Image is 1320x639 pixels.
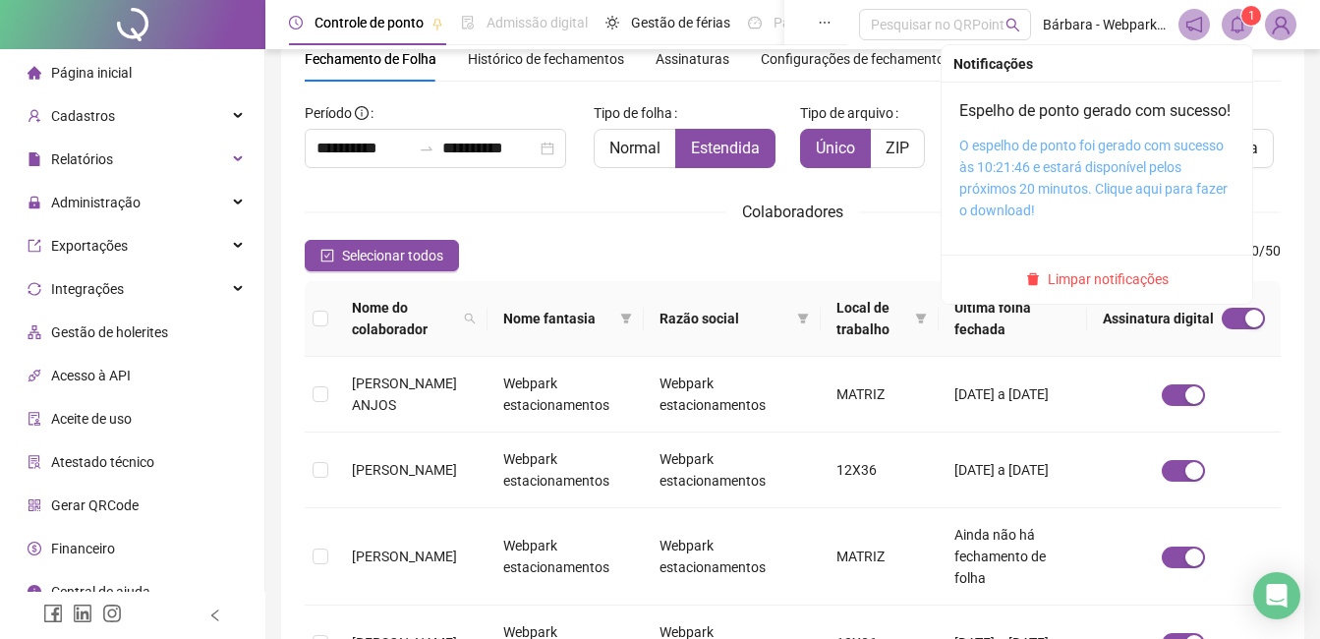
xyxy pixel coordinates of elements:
span: notification [1185,16,1203,33]
span: Histórico de fechamentos [468,51,624,67]
span: lock [28,196,41,209]
span: Financeiro [51,541,115,556]
span: search [464,313,476,324]
span: sync [28,282,41,296]
td: Webpark estacionamentos [488,433,643,508]
span: sun [605,16,619,29]
span: filter [793,304,813,333]
span: Gestão de holerites [51,324,168,340]
span: clock-circle [289,16,303,29]
span: left [208,609,222,622]
td: Webpark estacionamentos [644,433,821,508]
span: Acesso à API [51,368,131,383]
span: export [28,239,41,253]
sup: 1 [1241,6,1261,26]
span: pushpin [431,18,443,29]
span: bell [1229,16,1246,33]
span: Fechamento de Folha [305,51,436,67]
div: Notificações [953,53,1240,75]
span: Gerar QRCode [51,497,139,513]
td: Webpark estacionamentos [488,357,643,433]
span: file-done [461,16,475,29]
span: home [28,66,41,80]
span: Colaboradores [742,203,843,221]
button: Selecionar todos [305,240,459,271]
span: Página inicial [51,65,132,81]
td: MATRIZ [821,508,939,606]
span: Aceite de uso [51,411,132,427]
span: api [28,369,41,382]
span: Administração [51,195,141,210]
span: dashboard [748,16,762,29]
span: ellipsis [818,16,832,29]
span: 1 [1248,9,1255,23]
span: user-add [28,109,41,123]
span: Local de trabalho [836,297,907,340]
span: Nome fantasia [503,308,611,329]
span: search [460,293,480,344]
a: Espelho de ponto gerado com sucesso! [959,101,1231,120]
span: to [419,141,434,156]
span: swap-right [419,141,434,156]
span: Configurações de fechamento [761,52,945,66]
span: Bárbara - Webpark estacionamentos [1043,14,1167,35]
button: Limpar notificações [1018,267,1177,291]
span: info-circle [28,585,41,599]
span: audit [28,412,41,426]
span: Selecionar todos [342,245,443,266]
span: file [28,152,41,166]
span: qrcode [28,498,41,512]
span: linkedin [73,604,92,623]
td: 12X36 [821,433,939,508]
span: filter [915,313,927,324]
span: Relatórios [51,151,113,167]
span: Tipo de arquivo [800,102,893,124]
span: dollar [28,542,41,555]
span: Único [816,139,855,157]
span: Admissão digital [487,15,588,30]
span: filter [797,313,809,324]
span: filter [911,293,931,344]
td: Webpark estacionamentos [488,508,643,606]
div: Open Intercom Messenger [1253,572,1300,619]
span: Normal [609,139,660,157]
span: Controle de ponto [315,15,424,30]
span: [PERSON_NAME] [352,462,457,478]
span: [PERSON_NAME] ANJOS [352,376,457,413]
span: filter [616,304,636,333]
a: O espelho de ponto foi gerado com sucesso às 10:21:46 e estará disponível pelos próximos 20 minut... [959,138,1228,218]
span: Central de ajuda [51,584,150,600]
span: Atestado técnico [51,454,154,470]
span: filter [620,313,632,324]
span: facebook [43,604,63,623]
span: Integrações [51,281,124,297]
span: Cadastros [51,108,115,124]
td: [DATE] a [DATE] [939,357,1087,433]
span: [PERSON_NAME] [352,549,457,564]
span: Período [305,105,352,121]
td: [DATE] a [DATE] [939,433,1087,508]
span: delete [1026,272,1040,286]
span: Painel do DP [774,15,850,30]
span: check-square [320,249,334,262]
th: Última folha fechada [939,281,1087,357]
span: Tipo de folha [594,102,672,124]
img: 80825 [1266,10,1295,39]
span: search [1005,18,1020,32]
span: Assinatura digital [1103,308,1214,329]
span: instagram [102,604,122,623]
span: Nome do colaborador [352,297,456,340]
span: ZIP [886,139,909,157]
span: Gestão de férias [631,15,730,30]
span: apartment [28,325,41,339]
td: Webpark estacionamentos [644,357,821,433]
span: info-circle [355,106,369,120]
td: Webpark estacionamentos [644,508,821,606]
span: Assinaturas [656,52,729,66]
span: solution [28,455,41,469]
span: Razão social [660,308,789,329]
td: MATRIZ [821,357,939,433]
span: Limpar notificações [1048,268,1169,290]
span: Ainda não há fechamento de folha [954,527,1046,586]
span: Exportações [51,238,128,254]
